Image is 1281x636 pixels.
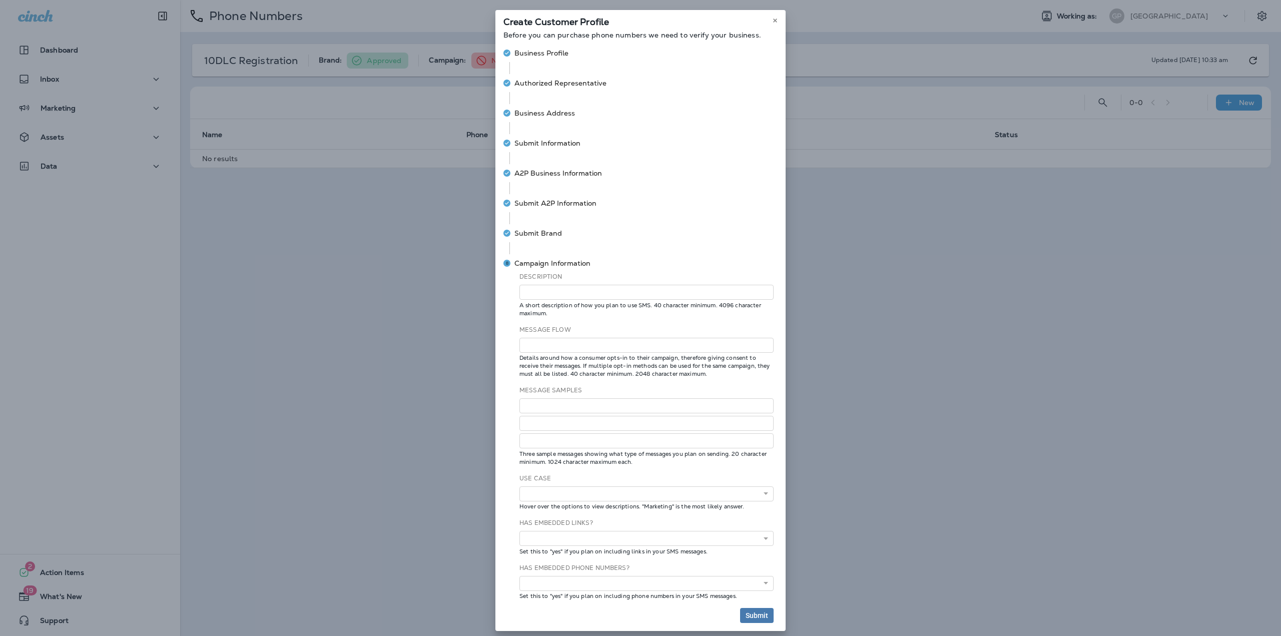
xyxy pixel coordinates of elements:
label: Description [519,273,562,281]
p: Before you can purchase phone numbers we need to verify your business. [503,31,778,39]
span: Campaign Information [514,258,590,268]
button: Submit Information [499,130,782,156]
span: Submit Information [514,138,580,148]
button: Authorized Representative [499,70,782,96]
small: Set this to "yes" if you plan on including links in your SMS messages. [519,547,774,555]
button: Submit Brand [499,220,782,246]
label: Has Embedded Phone Numbers? [519,564,629,572]
button: Campaign Information [499,250,782,276]
span: Business Address [514,108,575,118]
div: Create Customer Profile [495,10,786,31]
button: Submit [740,608,774,623]
label: Use Case [519,474,551,482]
button: Business Profile [499,40,782,66]
small: Three sample messages showing what type of messages you plan on sending. 20 character minimum. 10... [519,450,774,466]
button: Submit A2P Information [499,190,782,216]
label: Message Flow [519,326,571,334]
button: A2P Business Information [499,160,782,186]
span: Submit Brand [514,228,562,238]
label: Has Embedded Links? [519,519,593,527]
button: Business Address [499,100,782,126]
span: Authorized Representative [514,78,606,88]
small: Hover over the options to view descriptions. "Marketing" is the most likely answer. [519,502,774,510]
label: Message Samples [519,386,582,394]
span: Business Profile [514,48,568,58]
span: A2P Business Information [514,168,602,178]
span: Submit [746,612,768,619]
small: Set this to "yes" if you plan on including phone numbers in your SMS messages. [519,592,774,600]
span: Submit A2P Information [514,198,596,208]
small: A short description of how you plan to use SMS. 40 character minimum. 4096 character maximum. [519,301,774,317]
text: 8 [506,261,508,266]
small: Details around how a consumer opts-in to their campaign, therefore giving consent to receive thei... [519,354,774,378]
